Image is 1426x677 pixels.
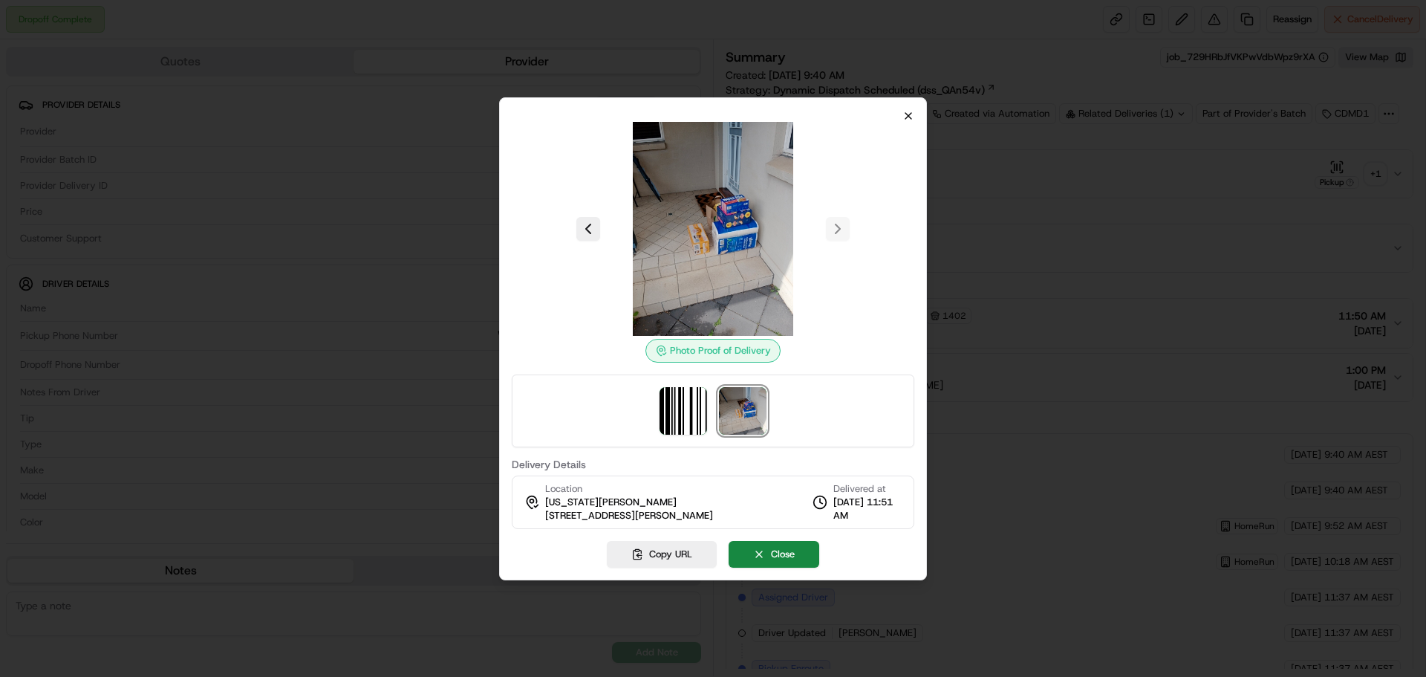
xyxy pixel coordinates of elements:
span: [STREET_ADDRESS][PERSON_NAME] [545,509,713,522]
span: [US_STATE][PERSON_NAME] [545,496,677,509]
span: [DATE] 11:51 AM [833,496,902,522]
img: photo_proof_of_delivery image [606,122,820,336]
button: Close [729,541,819,568]
div: Photo Proof of Delivery [645,339,781,363]
img: photo_proof_of_delivery image [719,387,766,435]
span: Delivered at [833,482,902,496]
button: Copy URL [607,541,717,568]
label: Delivery Details [512,459,914,470]
img: barcode_scan_on_pickup image [660,387,707,435]
span: Location [545,482,582,496]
